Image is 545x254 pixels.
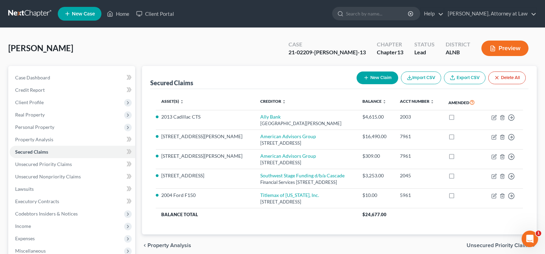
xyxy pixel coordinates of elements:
i: unfold_more [430,100,434,104]
div: 7961 [400,133,438,140]
span: Case Dashboard [15,75,50,80]
span: Unsecured Priority Claims [467,243,531,248]
span: Credit Report [15,87,45,93]
i: unfold_more [180,100,184,104]
a: Export CSV [444,71,486,84]
a: Credit Report [10,84,135,96]
th: Amended [443,95,483,110]
a: Creditor unfold_more [260,99,286,104]
a: American Advisors Group [260,153,316,159]
span: New Case [72,11,95,16]
a: Unsecured Nonpriority Claims [10,170,135,183]
div: $309.00 [362,153,389,159]
li: [STREET_ADDRESS] [161,172,249,179]
span: [PERSON_NAME] [8,43,73,53]
input: Search by name... [346,7,409,20]
span: Unsecured Nonpriority Claims [15,174,81,179]
a: Property Analysis [10,133,135,146]
a: Asset(s) unfold_more [161,99,184,104]
div: $4,615.00 [362,113,389,120]
a: Client Portal [133,8,177,20]
i: unfold_more [382,100,386,104]
a: Case Dashboard [10,71,135,84]
div: 7961 [400,153,438,159]
iframe: Intercom live chat [522,231,538,247]
a: Southwest Stage Funding d/b/a Cascade [260,173,345,178]
span: Property Analysis [15,136,53,142]
span: 1 [536,231,541,236]
span: $24,677.00 [362,212,386,217]
li: [STREET_ADDRESS][PERSON_NAME] [161,153,249,159]
a: Home [103,8,133,20]
div: ALNB [446,48,470,56]
a: Balance unfold_more [362,99,386,104]
div: Case [288,41,366,48]
i: unfold_more [282,100,286,104]
a: Unsecured Priority Claims [10,158,135,170]
span: Real Property [15,112,45,118]
a: Help [421,8,444,20]
div: Chapter [377,48,403,56]
button: chevron_left Property Analysis [142,243,191,248]
li: 2004 Ford F150 [161,192,249,199]
li: 2013 Cadillac CTS [161,113,249,120]
span: Executory Contracts [15,198,59,204]
div: [STREET_ADDRESS] [260,140,351,146]
span: Unsecured Priority Claims [15,161,72,167]
span: Client Profile [15,99,44,105]
span: Expenses [15,235,35,241]
button: Unsecured Priority Claims chevron_right [467,243,537,248]
div: [GEOGRAPHIC_DATA][PERSON_NAME] [260,120,351,127]
span: Miscellaneous [15,248,46,254]
div: 2045 [400,172,438,179]
div: Financial Services [STREET_ADDRESS] [260,179,351,186]
a: Titlemax of [US_STATE], Inc. [260,192,319,198]
a: Ally Bank [260,114,281,120]
div: 5961 [400,192,438,199]
a: American Advisors Group [260,133,316,139]
th: Balance Total [156,208,357,221]
button: Preview [481,41,528,56]
div: Chapter [377,41,403,48]
span: Secured Claims [15,149,48,155]
button: Import CSV [401,71,441,84]
div: $3,253.00 [362,172,389,179]
a: Lawsuits [10,183,135,195]
div: [STREET_ADDRESS] [260,199,351,205]
div: $16,490.00 [362,133,389,140]
button: Delete All [488,71,526,84]
div: $10.00 [362,192,389,199]
a: Secured Claims [10,146,135,158]
span: 13 [397,49,403,55]
div: Status [414,41,435,48]
span: Income [15,223,31,229]
span: Lawsuits [15,186,34,192]
div: [STREET_ADDRESS] [260,159,351,166]
a: [PERSON_NAME], Attorney at Law [444,8,536,20]
span: Property Analysis [148,243,191,248]
a: Executory Contracts [10,195,135,208]
div: Secured Claims [150,79,193,87]
div: Lead [414,48,435,56]
a: Acct Number unfold_more [400,99,434,104]
span: Personal Property [15,124,54,130]
li: [STREET_ADDRESS][PERSON_NAME] [161,133,249,140]
button: New Claim [357,71,398,84]
span: Codebtors Insiders & Notices [15,211,78,217]
i: chevron_left [142,243,148,248]
div: 21-02209-[PERSON_NAME]-13 [288,48,366,56]
div: 2003 [400,113,438,120]
div: District [446,41,470,48]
